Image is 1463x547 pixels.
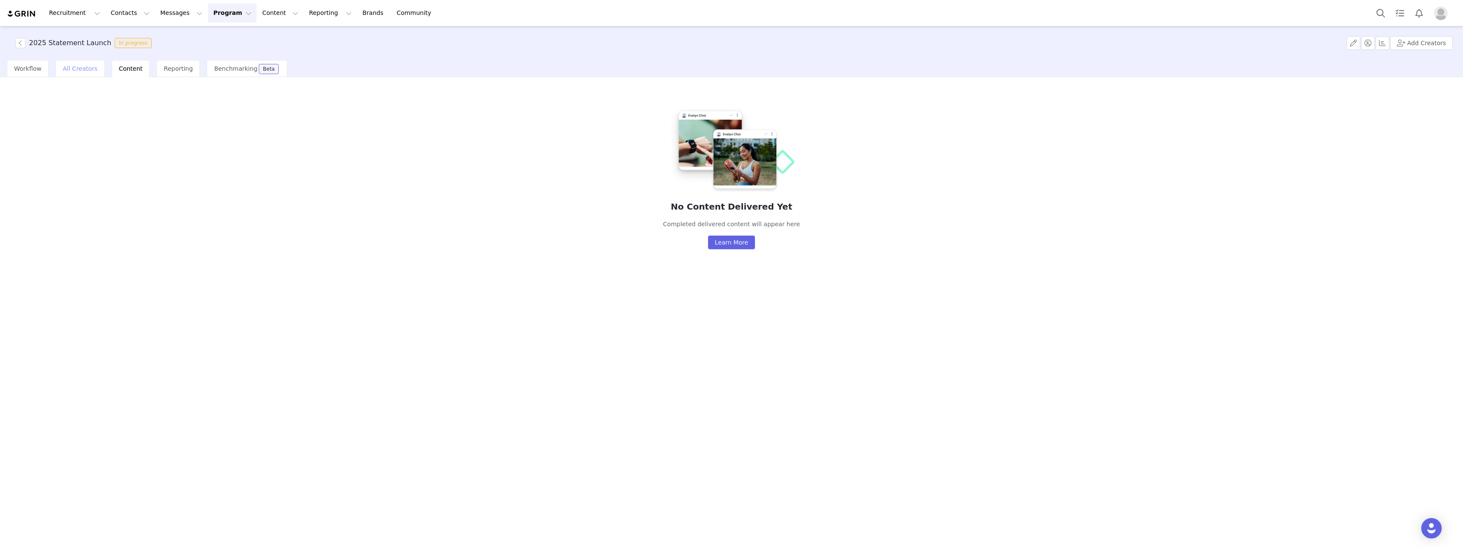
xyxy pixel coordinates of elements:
[44,3,105,23] button: Recruitment
[155,3,208,23] button: Messages
[392,3,440,23] a: Community
[14,65,41,72] span: Workflow
[668,104,795,193] img: delivered-empty%402x.png
[663,220,800,229] p: Completed delivered content will appear here
[1410,3,1428,23] button: Notifications
[663,200,800,213] h2: No Content Delivered Yet
[1421,518,1442,538] div: Open Intercom Messenger
[63,65,97,72] span: All Creators
[263,66,275,72] div: Beta
[106,3,155,23] button: Contacts
[29,38,111,48] h3: 2025 Statement Launch
[164,65,193,72] span: Reporting
[1371,3,1390,23] button: Search
[115,38,152,48] span: In progress
[15,38,155,48] span: [object Object]
[708,236,755,249] button: Learn More
[357,3,391,23] a: Brands
[1390,36,1453,50] button: Add Creators
[304,3,357,23] button: Reporting
[208,3,257,23] button: Program
[1429,6,1456,20] button: Profile
[257,3,304,23] button: Content
[1391,3,1409,23] a: Tasks
[1434,6,1448,20] img: placeholder-profile.jpg
[119,65,143,72] span: Content
[7,10,37,18] img: grin logo
[214,65,257,72] span: Benchmarking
